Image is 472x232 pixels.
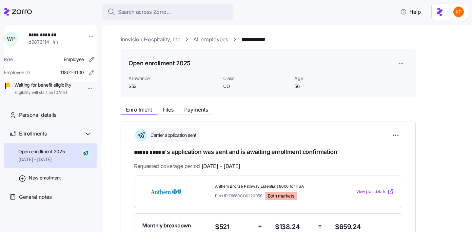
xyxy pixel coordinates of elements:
[215,193,262,199] span: Plan ID: 76680CO0220059
[223,83,289,90] span: CO
[163,107,174,112] span: Files
[294,75,360,82] span: Age
[128,59,190,67] h1: Open enrollment 2025
[7,36,15,41] span: W P
[134,162,240,170] span: Requested coverage period
[19,111,56,119] span: Personal details
[4,69,30,76] span: Employee ID
[395,5,426,18] button: Help
[294,83,360,90] span: 56
[29,39,49,45] span: d0876114
[102,4,233,20] button: Search across Zorro...
[29,175,61,181] span: New enrollment
[60,69,84,76] span: 11801-3100
[193,35,228,44] a: All employees
[223,75,289,82] span: Class
[142,184,189,199] img: Anthem
[19,130,47,138] span: Enrollments
[268,193,294,199] span: Both markets
[184,107,208,112] span: Payments
[126,107,152,112] span: Enrollment
[258,221,262,231] span: +
[453,7,464,17] img: aad2ddc74cf02b1998d54877cdc71599
[134,148,402,157] h1: 's application was sent and is awaiting enrollment confirmation
[356,188,394,195] a: View plan details
[318,221,322,231] span: =
[64,56,84,63] span: Employee
[19,193,52,201] span: General notes
[215,184,330,189] span: Anthem Bronze Pathway Essentials 8000 for HSA
[128,83,218,90] span: $521
[18,156,65,163] span: [DATE] - [DATE]
[4,56,13,63] span: Role
[400,8,421,16] span: Help
[148,132,196,138] span: Carrier application sent
[118,8,171,16] span: Search across Zorro...
[18,148,65,155] span: Open enrollment 2025
[202,162,240,170] span: [DATE] - [DATE]
[356,189,386,195] span: View plan details
[121,35,180,44] a: Innvision Hospitality, Inc
[14,82,71,88] span: Waiting for benefit eligibility
[142,221,191,230] span: Monthly breakdown
[14,90,71,95] span: Eligibility will start on [DATE]
[128,75,218,82] span: Allowance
